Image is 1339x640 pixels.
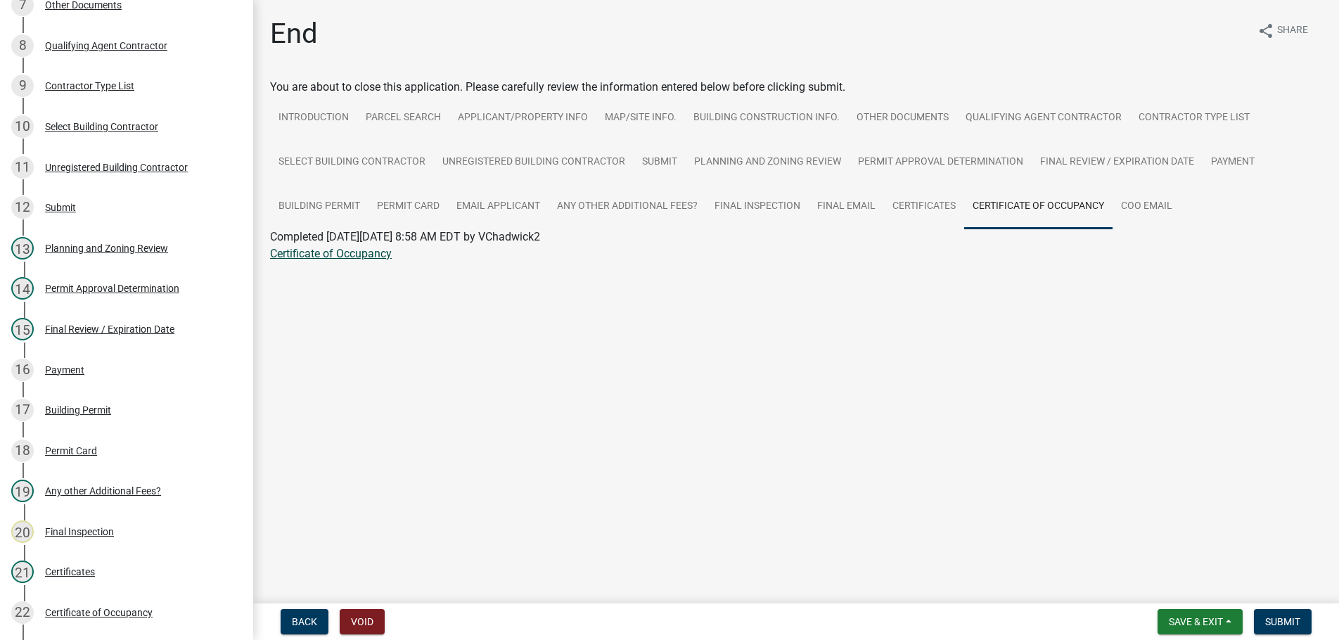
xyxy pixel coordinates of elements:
div: Contractor Type List [45,81,134,91]
div: Unregistered Building Contractor [45,162,188,172]
a: Building Permit [270,184,369,229]
div: 13 [11,237,34,260]
div: 8 [11,34,34,57]
span: Completed [DATE][DATE] 8:58 AM EDT by VChadwick2 [270,230,540,243]
a: Parcel search [357,96,449,141]
div: Building Permit [45,405,111,415]
div: Any other Additional Fees? [45,486,161,496]
a: Final Review / Expiration Date [1032,140,1203,185]
div: 16 [11,359,34,381]
a: Certificates [884,184,964,229]
a: Permit Approval Determination [850,140,1032,185]
div: 15 [11,318,34,340]
div: 11 [11,156,34,179]
div: Planning and Zoning Review [45,243,168,253]
button: Submit [1254,609,1312,634]
a: Email Applicant [448,184,549,229]
button: Save & Exit [1158,609,1243,634]
span: Share [1277,23,1308,39]
div: You are about to close this application. Please carefully review the information entered below be... [270,79,1322,279]
a: Planning and Zoning Review [686,140,850,185]
div: 17 [11,399,34,421]
div: Submit [45,203,76,212]
div: 22 [11,601,34,624]
div: Certificate of Occupancy [45,608,153,617]
button: shareShare [1246,17,1319,44]
a: Contractor Type List [1130,96,1258,141]
a: Permit Card [369,184,448,229]
a: Unregistered Building Contractor [434,140,634,185]
a: Other Documents [848,96,957,141]
div: Final Review / Expiration Date [45,324,174,334]
a: Qualifying Agent Contractor [957,96,1130,141]
div: 19 [11,480,34,502]
div: Permit Card [45,446,97,456]
span: Submit [1265,616,1300,627]
a: Submit [634,140,686,185]
div: Permit Approval Determination [45,283,179,293]
div: Final Inspection [45,527,114,537]
a: COO Email [1113,184,1181,229]
h1: End [270,17,318,51]
span: Back [292,616,317,627]
div: 18 [11,440,34,462]
i: share [1257,23,1274,39]
a: Any other Additional Fees? [549,184,706,229]
div: 9 [11,75,34,97]
div: Qualifying Agent Contractor [45,41,167,51]
div: 14 [11,277,34,300]
div: Certificates [45,567,95,577]
div: 12 [11,196,34,219]
a: Applicant/Property Info [449,96,596,141]
button: Back [281,609,328,634]
div: Select Building Contractor [45,122,158,132]
a: Final Email [809,184,884,229]
a: Certificate of Occupancy [270,247,392,260]
button: Void [340,609,385,634]
a: Select Building Contractor [270,140,434,185]
a: Building Construction Info. [685,96,848,141]
div: 21 [11,561,34,583]
a: Final Inspection [706,184,809,229]
div: 20 [11,520,34,543]
a: Payment [1203,140,1263,185]
span: Save & Exit [1169,616,1223,627]
a: Introduction [270,96,357,141]
a: Map/Site Info. [596,96,685,141]
a: Certificate of Occupancy [964,184,1113,229]
div: Payment [45,365,84,375]
div: 10 [11,115,34,138]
